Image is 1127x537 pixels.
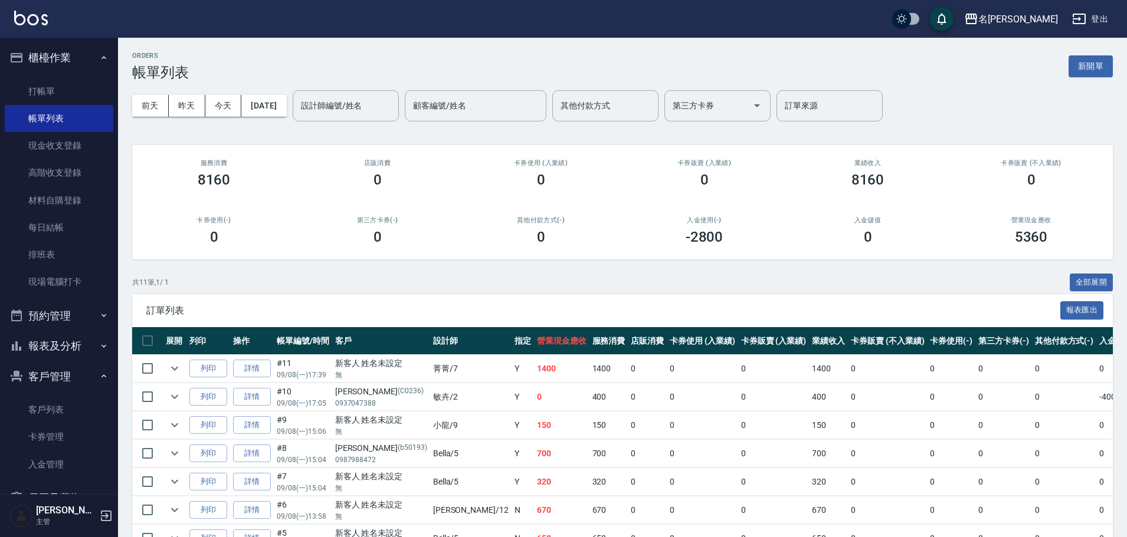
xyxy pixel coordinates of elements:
button: 列印 [189,388,227,406]
button: save [930,7,954,31]
p: 09/08 (一) 17:39 [277,370,329,380]
td: 1400 [534,355,589,383]
td: 0 [628,355,667,383]
button: 櫃檯作業 [5,42,113,73]
h2: 入金使用(-) [637,216,772,224]
button: 列印 [189,473,227,491]
button: 列印 [189,501,227,519]
h2: 業績收入 [800,159,935,167]
a: 現場電腦打卡 [5,268,113,295]
a: 入金管理 [5,451,113,478]
td: 0 [667,411,738,439]
td: 0 [927,496,975,524]
td: 0 [927,355,975,383]
td: 670 [589,496,628,524]
button: 昨天 [169,95,205,117]
th: 卡券使用(-) [927,327,975,355]
td: 0 [975,355,1032,383]
a: 每日結帳 [5,214,113,241]
td: 400 [589,383,628,411]
td: Y [512,383,534,411]
td: 0 [1032,440,1097,467]
div: [PERSON_NAME] [335,386,427,398]
th: 其他付款方式(-) [1032,327,1097,355]
td: 0 [927,468,975,496]
h3: 8160 [851,172,884,188]
th: 營業現金應收 [534,327,589,355]
div: 新客人 姓名未設定 [335,414,427,426]
button: 前天 [132,95,169,117]
h2: 營業現金應收 [964,216,1099,224]
a: 詳情 [233,473,271,491]
td: 0 [628,440,667,467]
h2: 卡券販賣 (不入業績) [964,159,1099,167]
p: 09/08 (一) 13:58 [277,511,329,522]
td: Y [512,440,534,467]
td: 0 [848,355,927,383]
td: 0 [628,468,667,496]
td: 0 [628,383,667,411]
th: 指定 [512,327,534,355]
td: 700 [589,440,628,467]
h3: 0 [700,172,709,188]
td: 菁菁 /7 [430,355,512,383]
h2: 店販消費 [310,159,445,167]
a: 材料自購登錄 [5,187,113,214]
a: 報表匯出 [1060,304,1104,315]
td: 0 [667,355,738,383]
th: 卡券販賣 (不入業績) [848,327,927,355]
p: 共 11 筆, 1 / 1 [132,277,169,288]
p: (b50193) [398,442,427,454]
p: 0987988472 [335,454,427,465]
th: 第三方卡券(-) [975,327,1032,355]
div: [PERSON_NAME] [335,442,427,454]
a: 新開單 [1069,60,1113,71]
button: 名[PERSON_NAME] [959,7,1063,31]
button: expand row [166,473,184,490]
td: 0 [1032,355,1097,383]
td: 0 [975,496,1032,524]
td: 670 [534,496,589,524]
td: N [512,496,534,524]
td: 150 [589,411,628,439]
td: 400 [809,383,848,411]
th: 服務消費 [589,327,628,355]
h3: 帳單列表 [132,64,189,81]
button: 預約管理 [5,301,113,331]
td: #9 [274,411,332,439]
td: 0 [667,496,738,524]
h2: 其他付款方式(-) [473,216,608,224]
td: 0 [975,383,1032,411]
p: 0937047388 [335,398,427,408]
h3: 服務消費 [146,159,281,167]
td: 0 [975,411,1032,439]
td: 0 [738,468,810,496]
h2: 卡券使用(-) [146,216,281,224]
span: 訂單列表 [146,305,1060,317]
a: 排班表 [5,241,113,268]
h3: 0 [1027,172,1036,188]
img: Logo [14,11,48,25]
th: 卡券販賣 (入業績) [738,327,810,355]
button: Open [748,96,766,115]
td: 0 [927,440,975,467]
p: 無 [335,511,427,522]
h2: 卡券使用 (入業績) [473,159,608,167]
p: 無 [335,426,427,437]
div: 新客人 姓名未設定 [335,470,427,483]
button: 列印 [189,444,227,463]
div: 新客人 姓名未設定 [335,499,427,511]
td: 0 [975,468,1032,496]
a: 詳情 [233,360,271,378]
button: 列印 [189,360,227,378]
td: 0 [848,411,927,439]
button: 登出 [1067,8,1113,30]
h3: 0 [210,229,218,245]
div: 新客人 姓名未設定 [335,357,427,370]
a: 詳情 [233,388,271,406]
th: 業績收入 [809,327,848,355]
td: 0 [738,440,810,467]
h3: 0 [374,229,382,245]
a: 詳情 [233,444,271,463]
a: 現金收支登錄 [5,132,113,159]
